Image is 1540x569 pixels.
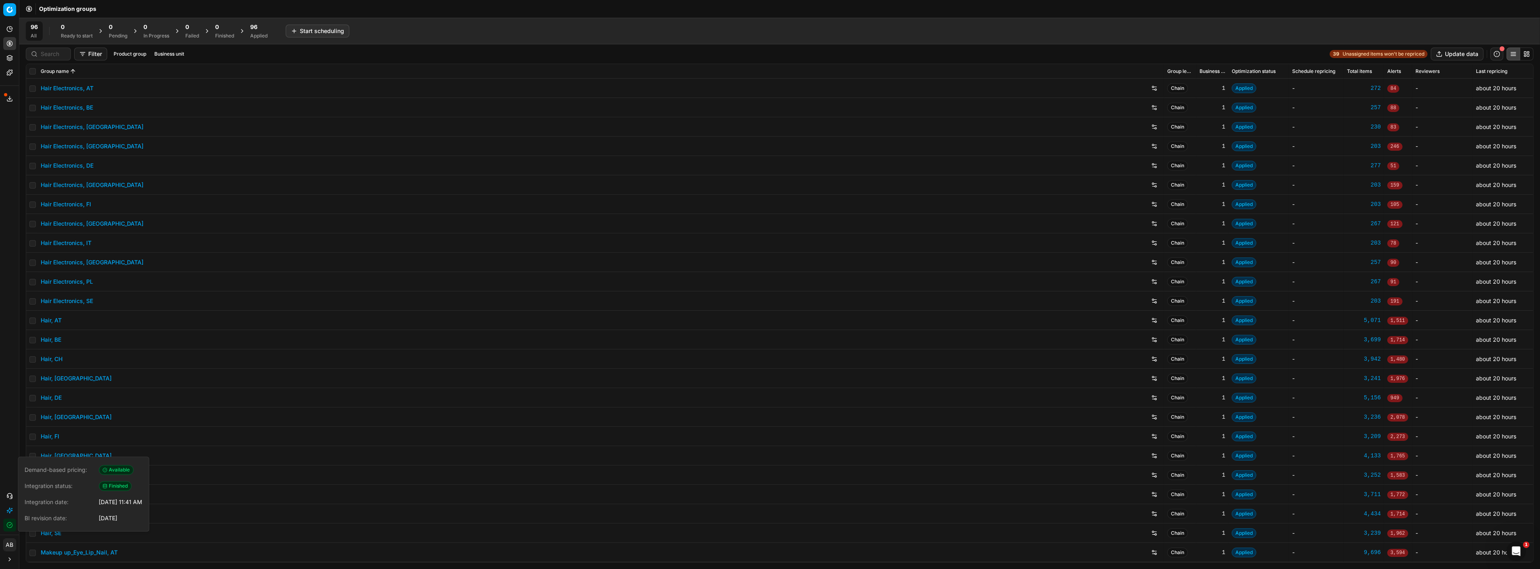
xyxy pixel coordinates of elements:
a: Hair Electronics, AT [41,84,93,92]
a: 3,711 [1347,490,1381,498]
span: Applied [1232,354,1256,364]
div: Pending [109,33,127,39]
span: about 20 hours [1476,143,1516,150]
div: [DATE] [99,514,117,522]
div: 1 [1200,142,1225,150]
span: Group level [1167,68,1193,75]
div: 203 [1347,239,1381,247]
span: Optimization groups [39,5,96,13]
td: - [1289,330,1344,349]
td: - [1412,330,1473,349]
a: 267 [1347,278,1381,286]
a: 39Unassigned items won't be repriced [1330,50,1428,58]
a: 3,241 [1347,374,1381,382]
a: 9,696 [1347,548,1381,557]
td: - [1412,349,1473,369]
td: - [1289,175,1344,195]
span: about 20 hours [1476,297,1516,304]
span: AB [4,539,16,551]
td: - [1412,137,1473,156]
span: 0 [185,23,189,31]
td: - [1412,523,1473,543]
span: Schedule repricing [1292,68,1335,75]
button: Business unit [151,49,187,59]
a: Hair, CH [41,355,62,363]
div: 203 [1347,142,1381,150]
span: 51 [1387,162,1399,170]
span: about 20 hours [1476,259,1516,266]
a: 257 [1347,258,1381,266]
span: about 20 hours [1476,549,1516,556]
span: Integration status: [25,482,95,490]
a: 203 [1347,297,1381,305]
span: Applied [1232,180,1256,190]
button: Update data [1431,48,1484,60]
td: - [1289,291,1344,311]
td: - [1412,272,1473,291]
div: 1 [1200,355,1225,363]
button: Filter [74,48,107,60]
td: - [1412,465,1473,485]
td: - [1412,504,1473,523]
div: 4,434 [1347,510,1381,518]
a: 4,133 [1347,452,1381,460]
span: 1,962 [1387,530,1408,538]
span: Chain [1167,528,1188,538]
td: - [1289,407,1344,427]
td: - [1412,485,1473,504]
a: Hair Electronics, [GEOGRAPHIC_DATA] [41,220,143,228]
span: Available [99,465,133,475]
td: - [1289,214,1344,233]
span: 90 [1387,259,1399,267]
span: Applied [1232,161,1256,170]
div: 1 [1200,394,1225,402]
div: 1 [1200,258,1225,266]
td: - [1412,195,1473,214]
td: - [1289,427,1344,446]
div: 1 [1200,84,1225,92]
a: Hair Electronics, [GEOGRAPHIC_DATA] [41,181,143,189]
td: - [1289,156,1344,175]
div: 1 [1200,336,1225,344]
div: 1 [1200,529,1225,537]
span: 88 [1387,104,1399,112]
span: 1,480 [1387,355,1408,363]
td: - [1289,253,1344,272]
a: 3,209 [1347,432,1381,440]
span: 1,765 [1387,452,1408,460]
button: Start scheduling [286,25,349,37]
td: - [1289,195,1344,214]
td: - [1412,291,1473,311]
span: Applied [1232,238,1256,248]
div: 1 [1200,162,1225,170]
a: Hair, [GEOGRAPHIC_DATA] [41,374,112,382]
div: Applied [250,33,268,39]
span: Applied [1232,451,1256,461]
span: Chain [1167,432,1188,441]
strong: 39 [1333,51,1339,57]
td: - [1412,446,1473,465]
td: - [1289,465,1344,485]
span: 1,976 [1387,375,1408,383]
a: 267 [1347,220,1381,228]
div: 203 [1347,181,1381,189]
td: - [1289,446,1344,465]
span: 1 [1523,542,1530,548]
span: 96 [31,23,38,31]
div: 3,239 [1347,529,1381,537]
div: 272 [1347,84,1381,92]
span: 0 [215,23,219,31]
span: Chain [1167,354,1188,364]
span: Group name [41,68,69,75]
div: Failed [185,33,199,39]
span: Chain [1167,470,1188,480]
div: 1 [1200,220,1225,228]
span: 83 [1387,123,1399,131]
a: Hair Electronics, DE [41,162,93,170]
a: Hair Electronics, [GEOGRAPHIC_DATA] [41,123,143,131]
a: Hair Electronics, [GEOGRAPHIC_DATA] [41,258,143,266]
